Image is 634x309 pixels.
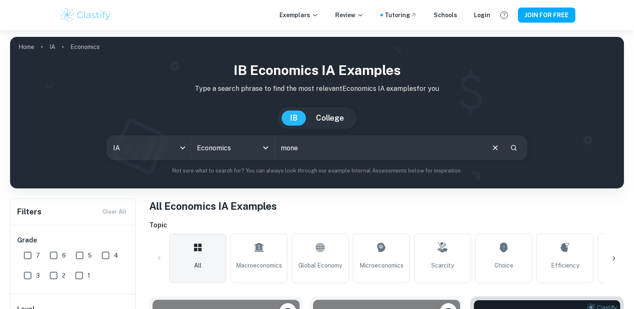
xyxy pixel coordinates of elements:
[385,10,417,20] a: Tutoring
[149,198,624,214] h1: All Economics IA Examples
[17,167,617,175] p: Not sure what to search for? You can always look through our example Internal Assessments below f...
[17,84,617,94] p: Type a search phrase to find the most relevant Economics IA examples for you
[18,41,34,53] a: Home
[497,8,511,22] button: Help and Feedback
[88,271,90,280] span: 1
[194,261,202,270] span: All
[149,220,624,230] h6: Topic
[298,261,342,270] span: Global Economy
[70,42,100,51] p: Economics
[62,251,66,260] span: 6
[260,142,272,154] button: Open
[434,10,457,20] a: Schools
[114,251,118,260] span: 4
[49,41,55,53] a: IA
[17,206,41,218] h6: Filters
[282,111,306,126] button: IB
[487,140,503,156] button: Clear
[335,10,364,20] p: Review
[507,141,521,155] button: Search
[551,261,579,270] span: Efficiency
[17,60,617,80] h1: IB Economics IA examples
[360,261,404,270] span: Microeconomics
[236,261,282,270] span: Macroeconomics
[279,10,318,20] p: Exemplars
[10,37,624,188] img: profile cover
[431,261,454,270] span: Scarcity
[17,235,129,245] h6: Grade
[494,261,513,270] span: Choice
[62,271,65,280] span: 2
[518,8,575,23] button: JOIN FOR FREE
[59,7,112,23] img: Clastify logo
[107,136,191,160] div: IA
[36,271,40,280] span: 3
[88,251,92,260] span: 5
[474,10,490,20] a: Login
[36,251,40,260] span: 7
[275,136,484,160] input: E.g. smoking and tax, tariffs, global economy...
[308,111,352,126] button: College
